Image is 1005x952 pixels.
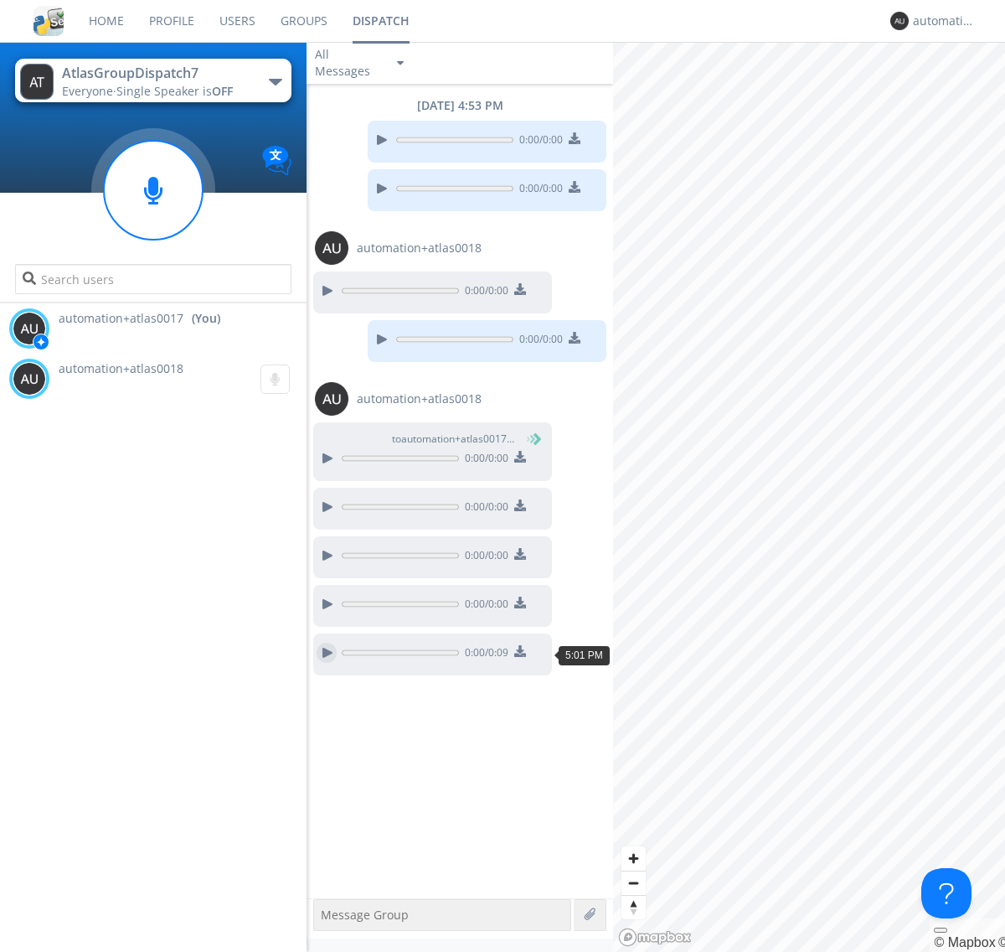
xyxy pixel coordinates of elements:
[514,597,526,608] img: download media button
[934,928,947,933] button: Toggle attribution
[569,332,580,344] img: download media button
[513,181,563,199] span: 0:00 / 0:00
[459,283,508,302] span: 0:00 / 0:00
[621,846,646,871] button: Zoom in
[15,264,291,294] input: Search users
[459,597,508,615] span: 0:00 / 0:00
[13,312,46,345] img: 373638.png
[315,382,348,416] img: 373638.png
[62,83,250,100] div: Everyone ·
[515,432,540,446] span: (You)
[513,132,563,151] span: 0:00 / 0:00
[15,59,291,102] button: AtlasGroupDispatch7Everyone·Single Speaker isOFF
[890,12,909,30] img: 373638.png
[20,64,54,100] img: 373638.png
[392,432,518,447] span: to automation+atlas0017
[262,146,291,175] img: Translation enabled
[514,548,526,560] img: download media button
[315,231,348,265] img: 373638.png
[459,451,508,469] span: 0:00 / 0:00
[192,310,220,327] div: (You)
[921,868,971,918] iframe: Toggle Customer Support
[913,13,976,29] div: automation+atlas0017
[62,64,250,83] div: AtlasGroupDispatch7
[397,61,404,65] img: caret-down-sm.svg
[357,391,482,407] span: automation+atlas0018
[357,240,482,256] span: automation+atlas0018
[514,645,526,657] img: download media button
[459,548,508,567] span: 0:00 / 0:00
[569,181,580,193] img: download media button
[618,928,692,947] a: Mapbox logo
[569,132,580,144] img: download media button
[59,360,183,376] span: automation+atlas0018
[59,310,183,327] span: automation+atlas0017
[459,499,508,518] span: 0:00 / 0:00
[514,451,526,463] img: download media button
[307,97,613,114] div: [DATE] 4:53 PM
[621,896,646,919] span: Reset bearing to north
[459,645,508,664] span: 0:00 / 0:09
[621,872,646,895] span: Zoom out
[513,332,563,350] span: 0:00 / 0:00
[514,499,526,511] img: download media button
[565,649,603,661] span: 5:01 PM
[514,283,526,295] img: download media button
[621,895,646,919] button: Reset bearing to north
[33,6,64,36] img: cddb5a64eb264b2086981ab96f4c1ba7
[13,362,46,396] img: 373638.png
[116,83,233,99] span: Single Speaker is
[315,46,382,80] div: All Messages
[934,935,995,949] a: Mapbox
[212,83,233,99] span: OFF
[621,871,646,895] button: Zoom out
